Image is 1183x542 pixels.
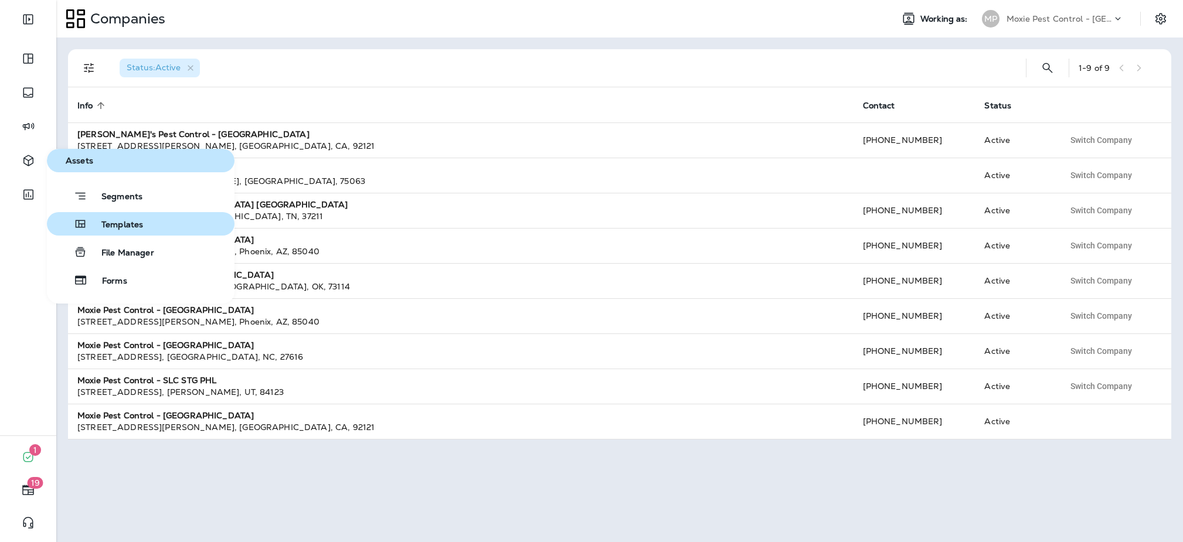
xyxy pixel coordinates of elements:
div: [STREET_ADDRESS][PERSON_NAME] , [GEOGRAPHIC_DATA] , CA , 92121 [77,140,844,152]
strong: Moxie Pest Control - [GEOGRAPHIC_DATA] [77,305,254,315]
span: Switch Company [1070,277,1132,285]
div: 1 - 9 of 9 [1079,63,1110,73]
td: [PHONE_NUMBER] [854,369,975,404]
span: File Manager [87,248,154,259]
button: Search Companies [1036,56,1059,80]
button: Segments [47,184,234,207]
span: 19 [28,477,43,489]
td: Active [975,193,1055,228]
div: [STREET_ADDRESS][PERSON_NAME] , Phoenix , AZ , 85040 [77,316,844,328]
td: Active [975,158,1055,193]
td: [PHONE_NUMBER] [854,228,975,263]
td: [PHONE_NUMBER] [854,404,975,439]
td: Active [975,122,1055,158]
button: Templates [47,212,234,236]
span: Forms [88,276,127,287]
div: [GEOGRAPHIC_DATA] 510 , [GEOGRAPHIC_DATA] , TN , 37211 [77,210,844,222]
strong: Moxie Pest Control - [GEOGRAPHIC_DATA] [77,340,254,350]
td: Active [975,263,1055,298]
button: Settings [1150,8,1171,29]
div: [STREET_ADDRESS] , [GEOGRAPHIC_DATA] , NC , 27616 [77,351,844,363]
button: Filters [77,56,101,80]
span: Switch Company [1070,241,1132,250]
td: Active [975,404,1055,439]
td: Active [975,298,1055,333]
span: Status : Active [127,62,181,73]
span: Switch Company [1070,312,1132,320]
span: Switch Company [1070,347,1132,355]
span: 1 [29,444,41,456]
td: [PHONE_NUMBER] [854,193,975,228]
strong: Moxie Pest Control - [GEOGRAPHIC_DATA] [77,410,254,421]
button: Assets [47,149,234,172]
div: [STREET_ADDRESS] , [PERSON_NAME] , UT , 84123 [77,386,844,398]
td: Active [975,228,1055,263]
strong: [PERSON_NAME]'s Pest Control - [GEOGRAPHIC_DATA] [77,129,310,139]
p: Moxie Pest Control - [GEOGRAPHIC_DATA] [1007,14,1112,23]
span: Templates [87,220,143,231]
button: Forms [47,268,234,292]
div: [STREET_ADDRESS][PERSON_NAME] , [GEOGRAPHIC_DATA] , CA , 92121 [77,421,844,433]
span: Switch Company [1070,206,1132,214]
span: Switch Company [1070,136,1132,144]
span: Contact [863,101,895,111]
span: Working as: [920,14,970,24]
td: [PHONE_NUMBER] [854,298,975,333]
div: MP [982,10,1000,28]
button: File Manager [47,240,234,264]
td: [PHONE_NUMBER] [854,263,975,298]
td: Active [975,369,1055,404]
div: [STREET_ADDRESS][PERSON_NAME] , Phoenix , AZ , 85040 [77,246,844,257]
div: [STREET_ADDRESS] , [US_STATE][GEOGRAPHIC_DATA] , OK , 73114 [77,281,844,292]
span: Switch Company [1070,171,1132,179]
span: Segments [87,192,142,203]
button: Expand Sidebar [12,8,45,31]
span: Info [77,101,93,111]
div: [STREET_ADDRESS] , [PERSON_NAME] , [GEOGRAPHIC_DATA] , 75063 [77,175,844,187]
span: Assets [52,156,230,166]
span: Status [984,101,1011,111]
td: Active [975,333,1055,369]
span: Switch Company [1070,382,1132,390]
td: [PHONE_NUMBER] [854,122,975,158]
td: [PHONE_NUMBER] [854,333,975,369]
p: Companies [86,10,165,28]
strong: Moxie Pest Control - SLC STG PHL [77,375,216,386]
